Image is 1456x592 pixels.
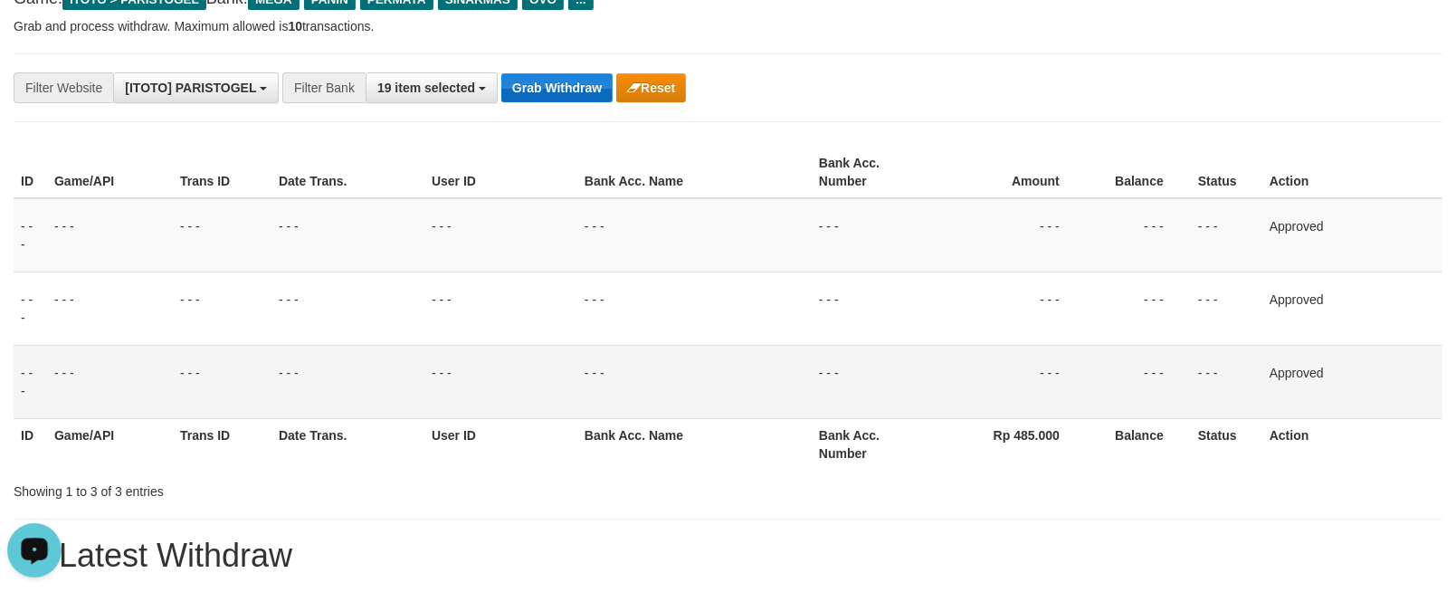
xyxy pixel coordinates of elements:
[424,147,577,198] th: User ID
[501,73,613,102] button: Grab Withdraw
[812,198,937,272] td: - - -
[577,345,812,418] td: - - -
[14,272,47,345] td: - - -
[173,198,271,272] td: - - -
[1191,198,1262,272] td: - - -
[47,345,173,418] td: - - -
[937,198,1087,272] td: - - -
[424,345,577,418] td: - - -
[47,198,173,272] td: - - -
[577,272,812,345] td: - - -
[14,198,47,272] td: - - -
[14,418,47,470] th: ID
[271,345,424,418] td: - - -
[937,345,1087,418] td: - - -
[271,198,424,272] td: - - -
[47,272,173,345] td: - - -
[173,272,271,345] td: - - -
[1087,198,1191,272] td: - - -
[14,17,1442,35] p: Grab and process withdraw. Maximum allowed is transactions.
[14,538,1442,574] h1: 15 Latest Withdraw
[577,418,812,470] th: Bank Acc. Name
[113,72,279,103] button: [ITOTO] PARISTOGEL
[937,418,1087,470] th: Rp 485.000
[1087,345,1191,418] td: - - -
[173,418,271,470] th: Trans ID
[577,198,812,272] td: - - -
[282,72,366,103] div: Filter Bank
[577,147,812,198] th: Bank Acc. Name
[424,198,577,272] td: - - -
[812,345,937,418] td: - - -
[271,147,424,198] th: Date Trans.
[1191,418,1262,470] th: Status
[14,475,593,501] div: Showing 1 to 3 of 3 entries
[1262,345,1442,418] td: Approved
[812,418,937,470] th: Bank Acc. Number
[937,147,1087,198] th: Amount
[812,147,937,198] th: Bank Acc. Number
[424,418,577,470] th: User ID
[424,272,577,345] td: - - -
[7,7,62,62] button: Open LiveChat chat widget
[1191,345,1262,418] td: - - -
[288,19,302,33] strong: 10
[1191,272,1262,345] td: - - -
[47,418,173,470] th: Game/API
[616,73,686,102] button: Reset
[937,272,1087,345] td: - - -
[366,72,498,103] button: 19 item selected
[1262,272,1442,345] td: Approved
[14,72,113,103] div: Filter Website
[125,81,256,95] span: [ITOTO] PARISTOGEL
[47,147,173,198] th: Game/API
[1087,418,1191,470] th: Balance
[173,345,271,418] td: - - -
[271,418,424,470] th: Date Trans.
[377,81,475,95] span: 19 item selected
[1262,147,1442,198] th: Action
[1087,272,1191,345] td: - - -
[14,147,47,198] th: ID
[1087,147,1191,198] th: Balance
[1262,198,1442,272] td: Approved
[1191,147,1262,198] th: Status
[812,272,937,345] td: - - -
[14,345,47,418] td: - - -
[271,272,424,345] td: - - -
[173,147,271,198] th: Trans ID
[1262,418,1442,470] th: Action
